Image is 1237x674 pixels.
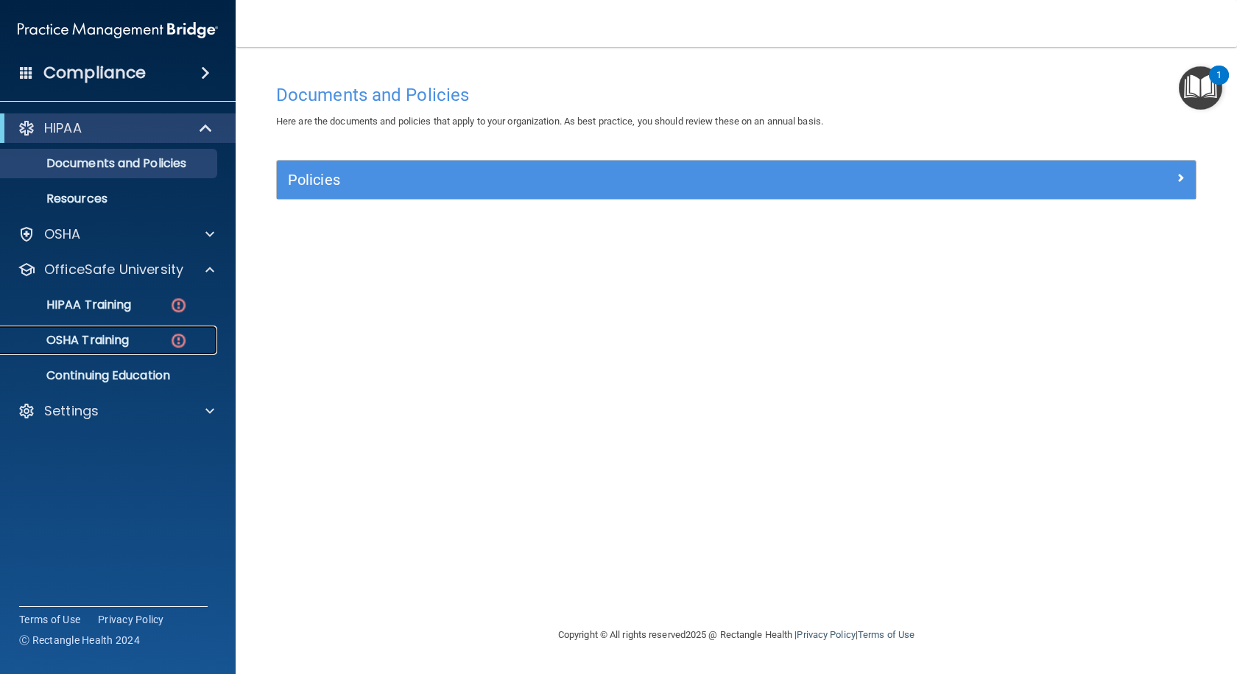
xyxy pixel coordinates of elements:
p: OfficeSafe University [44,261,183,278]
a: Privacy Policy [98,612,164,627]
a: OSHA [18,225,214,243]
h4: Compliance [43,63,146,83]
a: Privacy Policy [797,629,855,640]
img: PMB logo [18,15,218,45]
p: Settings [44,402,99,420]
iframe: Drift Widget Chat Controller [982,569,1219,628]
p: Continuing Education [10,368,211,383]
a: HIPAA [18,119,214,137]
p: HIPAA [44,119,82,137]
div: 1 [1216,75,1222,94]
a: Terms of Use [858,629,914,640]
a: Policies [288,168,1185,192]
img: danger-circle.6113f641.png [169,331,188,350]
h5: Policies [288,172,955,188]
span: Ⓒ Rectangle Health 2024 [19,633,140,647]
a: Settings [18,402,214,420]
img: danger-circle.6113f641.png [169,296,188,315]
button: Open Resource Center, 1 new notification [1179,66,1222,110]
p: Documents and Policies [10,156,211,171]
p: Resources [10,192,211,206]
a: OfficeSafe University [18,261,214,278]
p: OSHA [44,225,81,243]
p: OSHA Training [10,333,129,348]
p: HIPAA Training [10,298,131,312]
h4: Documents and Policies [276,85,1197,105]
div: Copyright © All rights reserved 2025 @ Rectangle Health | | [468,611,1005,659]
span: Here are the documents and policies that apply to your organization. As best practice, you should... [276,116,823,127]
a: Terms of Use [19,612,80,627]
